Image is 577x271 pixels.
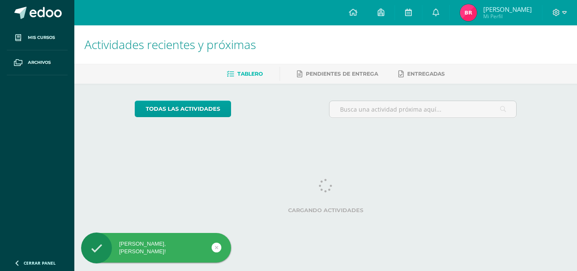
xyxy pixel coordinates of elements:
[297,67,378,81] a: Pendientes de entrega
[81,240,231,255] div: [PERSON_NAME], [PERSON_NAME]!
[227,67,263,81] a: Tablero
[237,71,263,77] span: Tablero
[28,34,55,41] span: Mis cursos
[7,50,68,75] a: Archivos
[7,25,68,50] a: Mis cursos
[135,207,517,214] label: Cargando actividades
[84,36,256,52] span: Actividades recientes y próximas
[460,4,477,21] img: 978aa50d76ff4f40682048640b10a59c.png
[483,13,532,20] span: Mi Perfil
[24,260,56,266] span: Cerrar panel
[329,101,517,118] input: Busca una actividad próxima aquí...
[407,71,445,77] span: Entregadas
[135,101,231,117] a: todas las Actividades
[306,71,378,77] span: Pendientes de entrega
[483,5,532,14] span: [PERSON_NAME]
[398,67,445,81] a: Entregadas
[28,59,51,66] span: Archivos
